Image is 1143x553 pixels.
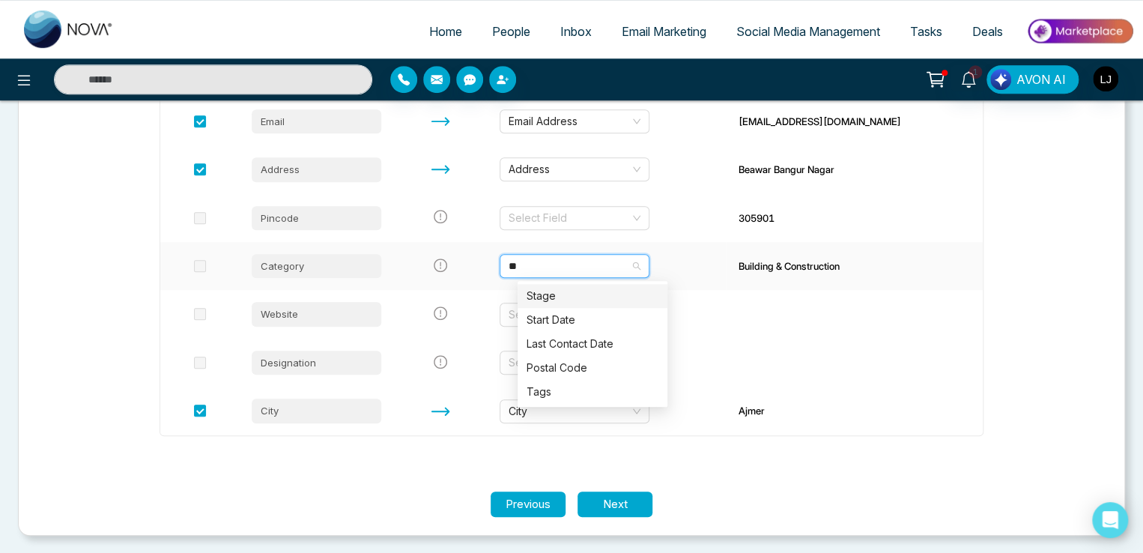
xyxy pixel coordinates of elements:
[252,351,381,375] div: Designation
[736,24,880,39] span: Social Media Management
[434,355,447,369] span: exclamation-circle
[895,17,957,46] a: Tasks
[527,360,658,376] div: Postal Code
[434,210,447,223] span: exclamation-circle
[252,157,381,181] div: Address
[527,288,658,304] div: Stage
[607,17,721,46] a: Email Marketing
[990,69,1011,90] img: Lead Flow
[491,492,566,518] button: Previous
[252,206,381,230] div: Pincode
[577,492,652,518] button: Next
[721,17,895,46] a: Social Media Management
[910,24,942,39] span: Tasks
[951,65,986,91] a: 1
[527,384,658,400] div: Tags
[739,211,971,226] div: 305901
[434,306,447,320] span: exclamation-circle
[527,312,658,328] div: Start Date
[1016,70,1066,88] span: AVON AI
[252,254,381,278] div: Category
[739,114,971,129] div: [EMAIL_ADDRESS][DOMAIN_NAME]
[739,259,971,274] div: Building & Construction
[545,17,607,46] a: Inbox
[509,110,640,133] span: Email Address
[739,403,971,418] div: Ajmer
[492,24,530,39] span: People
[477,17,545,46] a: People
[518,284,667,308] div: Stage
[252,302,381,326] div: Website
[1025,14,1134,48] img: Market-place.gif
[739,162,971,177] div: Beawar Bangur Nagar
[527,336,658,352] div: Last Contact Date
[1092,502,1128,538] div: Open Intercom Messenger
[518,380,667,404] div: Tags
[518,356,667,380] div: Postal Code
[560,24,592,39] span: Inbox
[414,17,477,46] a: Home
[957,17,1018,46] a: Deals
[434,259,447,272] span: exclamation-circle
[968,65,982,79] span: 1
[509,158,640,181] span: Address
[509,400,640,423] span: City
[972,24,1003,39] span: Deals
[252,399,381,423] div: City
[518,332,667,356] div: Last Contact Date
[986,65,1079,94] button: AVON AI
[429,24,462,39] span: Home
[252,109,381,133] div: Email
[1093,66,1118,91] img: User Avatar
[24,10,114,48] img: Nova CRM Logo
[518,308,667,332] div: Start Date
[622,24,706,39] span: Email Marketing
